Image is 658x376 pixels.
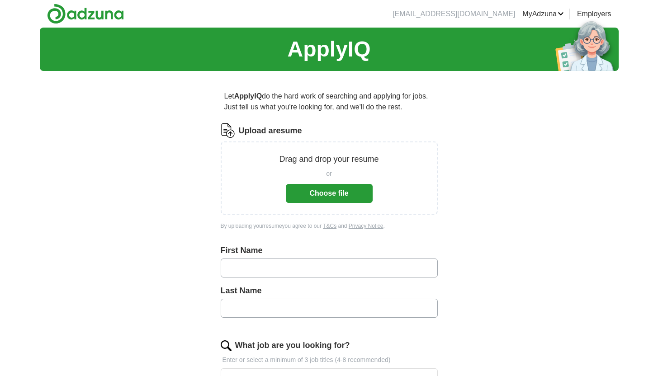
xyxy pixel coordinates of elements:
label: First Name [221,244,438,257]
span: or [326,169,331,179]
h1: ApplyIQ [287,33,370,66]
a: Privacy Notice [349,223,383,229]
img: Adzuna logo [47,4,124,24]
label: What job are you looking for? [235,339,350,352]
a: Employers [577,9,611,19]
a: T&Cs [323,223,336,229]
p: Let do the hard work of searching and applying for jobs. Just tell us what you're looking for, an... [221,87,438,116]
p: Drag and drop your resume [279,153,379,165]
a: MyAdzuna [522,9,564,19]
img: search.png [221,340,232,351]
div: By uploading your resume you agree to our and . [221,222,438,230]
strong: ApplyIQ [234,92,262,100]
button: Choose file [286,184,373,203]
label: Upload a resume [239,125,302,137]
label: Last Name [221,285,438,297]
img: CV Icon [221,123,235,138]
li: [EMAIL_ADDRESS][DOMAIN_NAME] [393,9,515,19]
p: Enter or select a minimum of 3 job titles (4-8 recommended) [221,355,438,365]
